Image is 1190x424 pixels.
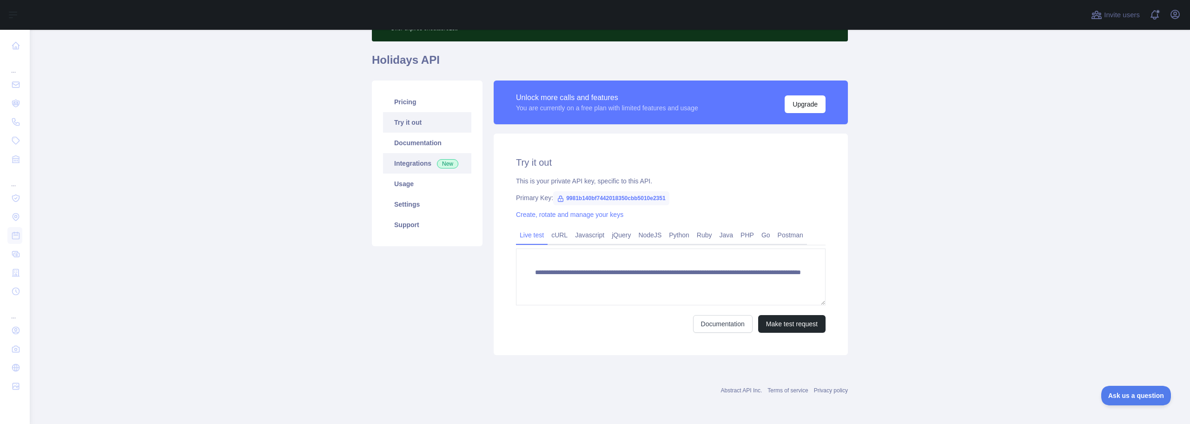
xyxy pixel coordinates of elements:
a: Try it out [383,112,471,133]
a: Pricing [383,92,471,112]
a: jQuery [608,228,635,242]
div: ... [7,56,22,74]
a: Go [758,228,774,242]
a: Privacy policy [814,387,848,394]
button: Make test request [758,315,826,333]
h2: Try it out [516,156,826,169]
a: Settings [383,194,471,215]
a: Documentation [693,315,753,333]
a: Javascript [571,228,608,242]
div: Primary Key: [516,193,826,202]
a: Postman [774,228,807,242]
div: ... [7,169,22,188]
a: Abstract API Inc. [721,387,762,394]
span: 9981b140bf7442018350cbb5010e2351 [553,191,669,205]
button: Invite users [1089,7,1142,22]
a: Documentation [383,133,471,153]
a: PHP [737,228,758,242]
a: Integrations New [383,153,471,174]
button: Upgrade [785,95,826,113]
a: Ruby [693,228,716,242]
a: Python [665,228,693,242]
a: Support [383,215,471,235]
span: New [437,159,458,168]
div: Unlock more calls and features [516,92,698,103]
div: You are currently on a free plan with limited features and usage [516,103,698,113]
div: This is your private API key, specific to this API. [516,176,826,186]
div: ... [7,302,22,320]
span: Invite users [1104,10,1140,20]
a: Create, rotate and manage your keys [516,211,623,218]
a: Live test [516,228,548,242]
h1: Holidays API [372,53,848,75]
a: Usage [383,174,471,194]
a: NodeJS [635,228,665,242]
a: cURL [548,228,571,242]
iframe: Toggle Customer Support [1101,386,1171,405]
a: Java [716,228,737,242]
a: Terms of service [767,387,808,394]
